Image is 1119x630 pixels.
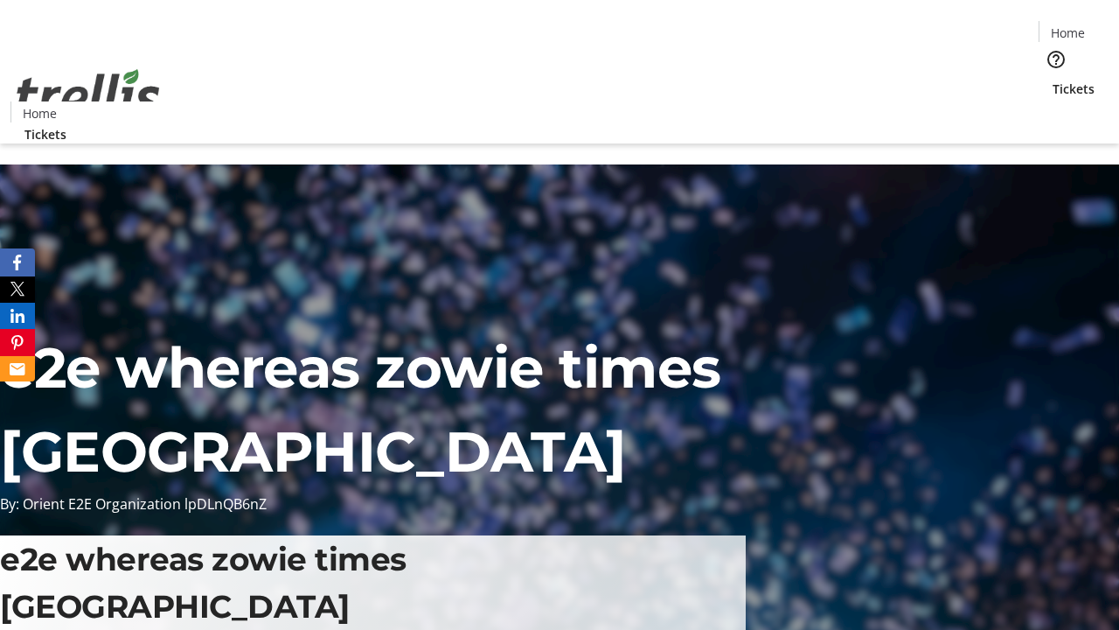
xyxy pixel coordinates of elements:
span: Tickets [24,125,66,143]
a: Home [11,104,67,122]
img: Orient E2E Organization lpDLnQB6nZ's Logo [10,50,166,137]
a: Home [1039,24,1095,42]
button: Cart [1039,98,1074,133]
span: Tickets [1053,80,1095,98]
a: Tickets [1039,80,1109,98]
span: Home [1051,24,1085,42]
button: Help [1039,42,1074,77]
span: Home [23,104,57,122]
a: Tickets [10,125,80,143]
